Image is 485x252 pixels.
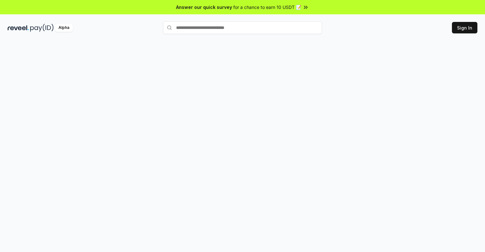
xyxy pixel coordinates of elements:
[30,24,54,32] img: pay_id
[55,24,73,32] div: Alpha
[8,24,29,32] img: reveel_dark
[176,4,232,10] span: Answer our quick survey
[233,4,301,10] span: for a chance to earn 10 USDT 📝
[452,22,477,33] button: Sign In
